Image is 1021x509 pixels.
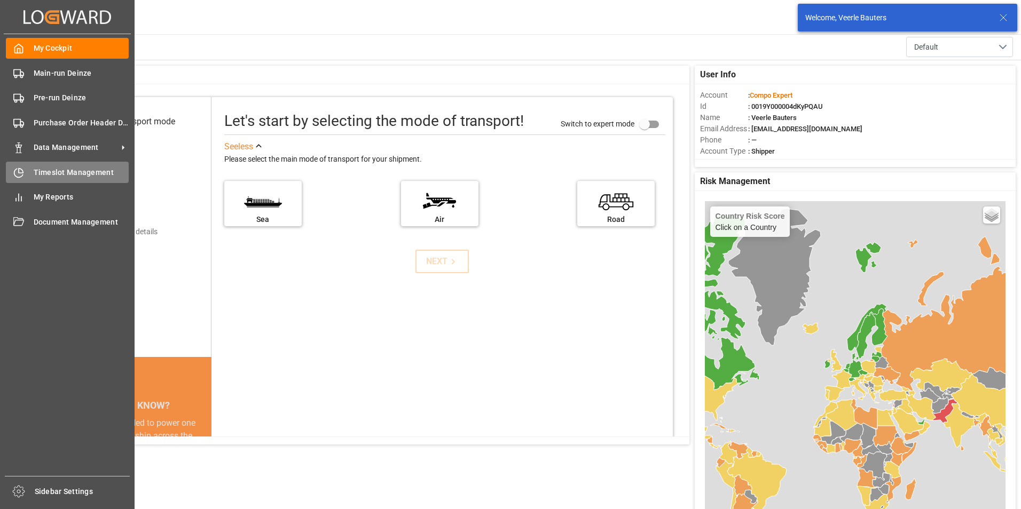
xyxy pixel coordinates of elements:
[716,212,785,220] h4: Country Risk Score
[805,12,989,23] div: Welcome, Veerle Bauters
[914,42,938,53] span: Default
[406,214,473,225] div: Air
[700,101,748,112] span: Id
[906,37,1013,57] button: open menu
[426,255,459,268] div: NEXT
[561,119,634,128] span: Switch to expert mode
[748,147,775,155] span: : Shipper
[748,136,757,144] span: : —
[6,38,129,59] a: My Cockpit
[34,43,129,54] span: My Cockpit
[224,140,253,153] div: See less
[34,92,129,104] span: Pre-run Deinze
[700,175,770,188] span: Risk Management
[230,214,296,225] div: Sea
[6,162,129,182] a: Timeslot Management
[34,192,129,203] span: My Reports
[700,90,748,101] span: Account
[34,117,129,129] span: Purchase Order Header Deinze
[6,88,129,108] a: Pre-run Deinze
[748,114,797,122] span: : Veerle Bauters
[750,91,792,99] span: Compo Expert
[34,217,129,228] span: Document Management
[224,153,665,166] div: Please select the main mode of transport for your shipment.
[716,212,785,232] div: Click on a Country
[35,486,130,497] span: Sidebar Settings
[91,226,158,237] div: Add shipping details
[6,112,129,133] a: Purchase Order Header Deinze
[583,214,649,225] div: Road
[700,112,748,123] span: Name
[224,110,524,132] div: Let's start by selecting the mode of transport!
[700,134,748,146] span: Phone
[34,68,129,79] span: Main-run Deinze
[34,167,129,178] span: Timeslot Management
[748,102,823,110] span: : 0019Y000004dKyPQAU
[415,250,469,273] button: NEXT
[34,142,118,153] span: Data Management
[983,206,1000,224] a: Layers
[748,125,862,133] span: : [EMAIL_ADDRESS][DOMAIN_NAME]
[700,146,748,157] span: Account Type
[700,68,736,81] span: User Info
[6,62,129,83] a: Main-run Deinze
[700,123,748,134] span: Email Address
[748,91,792,99] span: :
[197,417,211,506] button: next slide / item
